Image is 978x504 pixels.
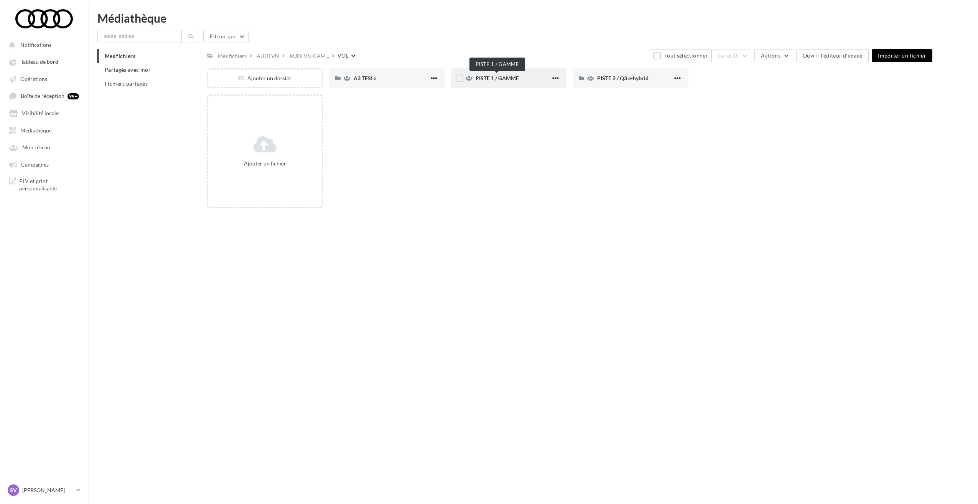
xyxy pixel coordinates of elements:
[21,93,64,99] span: Boîte de réception
[5,72,84,86] a: Opérations
[105,66,150,73] span: Partagés avec moi
[97,12,969,24] div: Médiathèque
[761,52,780,59] span: Actions
[469,58,525,71] div: PISTE 1 / GAMME
[711,49,752,62] button: Gérer(0)
[22,486,73,494] p: [PERSON_NAME]
[5,106,84,120] a: Visibilité locale
[5,38,81,51] button: Notifications
[257,52,279,60] div: AUDI VN
[878,52,926,59] span: Importer un fichier
[733,53,739,59] span: (0)
[21,161,49,168] span: Campagnes
[6,483,82,497] a: SV [PERSON_NAME]
[19,177,79,192] span: PLV et print personnalisable
[105,53,135,59] span: Mes fichiers
[5,89,84,103] a: Boîte de réception 99+
[5,140,84,154] a: Mon réseau
[476,75,519,81] span: PISTE 1 / GAMME
[208,74,322,82] div: Ajouter un dossier
[211,160,319,167] div: Ajouter un fichier
[5,55,84,68] a: Tableau de bord
[10,486,17,494] span: SV
[650,49,711,62] button: Tout sélectionner
[203,30,249,43] button: Filtrer par
[105,80,148,87] span: Fichiers partagés
[5,123,84,137] a: Médiathèque
[354,75,376,81] span: A3 TFSI e
[597,75,649,81] span: PISTE 2 / Q3 e-hybrid
[872,49,932,62] button: Importer un fichier
[796,49,869,62] button: Ouvrir l'éditeur d'image
[218,52,247,60] div: Mes fichiers
[754,49,793,62] button: Actions
[20,41,51,48] span: Notifications
[68,93,79,99] div: 99+
[21,59,58,65] span: Tableau de bord
[20,76,47,82] span: Opérations
[289,52,329,60] span: AUDI VN CAM...
[5,157,84,171] a: Campagnes
[22,110,59,117] span: Visibilité locale
[22,144,50,151] span: Mon réseau
[20,127,52,134] span: Médiathèque
[5,174,84,195] a: PLV et print personnalisable
[338,52,348,59] div: VOL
